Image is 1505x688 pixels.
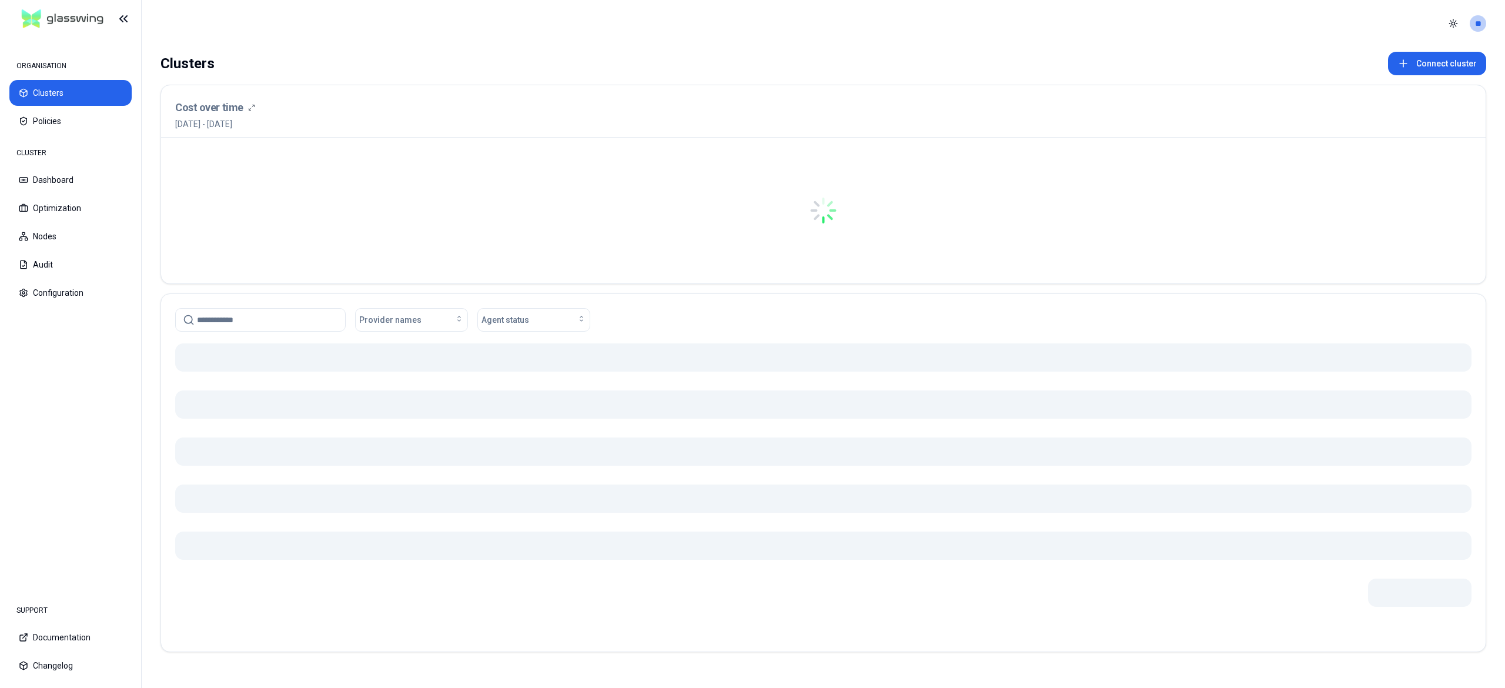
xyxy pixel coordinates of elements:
[17,5,108,33] img: GlassWing
[481,314,529,326] span: Agent status
[355,308,468,332] button: Provider names
[160,52,215,75] div: Clusters
[1388,52,1486,75] button: Connect cluster
[9,195,132,221] button: Optimization
[175,99,243,116] h3: Cost over time
[175,118,255,130] span: [DATE] - [DATE]
[9,624,132,650] button: Documentation
[9,80,132,106] button: Clusters
[9,54,132,78] div: ORGANISATION
[359,314,422,326] span: Provider names
[9,252,132,278] button: Audit
[9,599,132,622] div: SUPPORT
[9,108,132,134] button: Policies
[477,308,590,332] button: Agent status
[9,141,132,165] div: CLUSTER
[9,280,132,306] button: Configuration
[9,223,132,249] button: Nodes
[9,167,132,193] button: Dashboard
[9,653,132,679] button: Changelog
